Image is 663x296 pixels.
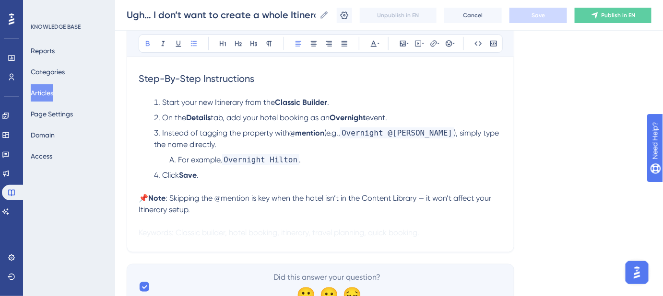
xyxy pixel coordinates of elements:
[31,148,52,165] button: Access
[623,258,651,287] iframe: UserGuiding AI Assistant Launcher
[444,8,502,23] button: Cancel
[211,113,330,122] span: tab, add your hotel booking as an
[139,194,148,203] span: 📌
[162,128,289,137] span: Instead of tagging the property with
[139,194,493,214] span: : Skipping the @mention is key when the hotel isn’t in the Content Library — it won’t affect your...
[148,194,166,203] strong: Note
[162,98,275,107] span: Start your new Itinerary from the
[31,105,73,123] button: Page Settings
[289,128,324,137] strong: @mention
[327,98,329,107] span: .
[463,11,483,19] span: Cancel
[509,8,567,23] button: Save
[299,155,301,164] span: .
[532,11,545,19] span: Save
[222,154,299,165] span: Overnight Hilton
[178,155,222,164] span: For example,
[366,113,387,122] span: event.
[31,84,53,102] button: Articles
[31,63,65,80] button: Categories
[186,113,211,122] strong: Details
[330,113,366,122] strong: Overnight
[324,128,340,137] span: (e.g.,
[23,2,60,14] span: Need Help?
[139,73,254,84] span: Step-By-Step Instructions
[274,272,381,283] span: Did this answer your question?
[31,42,55,59] button: Reports
[197,171,199,180] span: .
[162,171,179,180] span: Click
[31,126,55,144] button: Domain
[162,113,186,122] span: On the
[31,23,81,31] div: KNOWLEDGE BASE
[275,98,327,107] strong: Classic Builder
[378,11,419,19] span: Unpublish in EN
[127,8,316,22] input: Article Name
[360,8,437,23] button: Unpublish in EN
[575,8,651,23] button: Publish in EN
[340,127,454,138] span: Overnight @[PERSON_NAME]
[602,11,636,19] span: Publish in EN
[179,171,197,180] strong: Save
[139,228,419,237] span: Keywords: Classic builder, hotel booking, itinerary, travel planning, quick booking.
